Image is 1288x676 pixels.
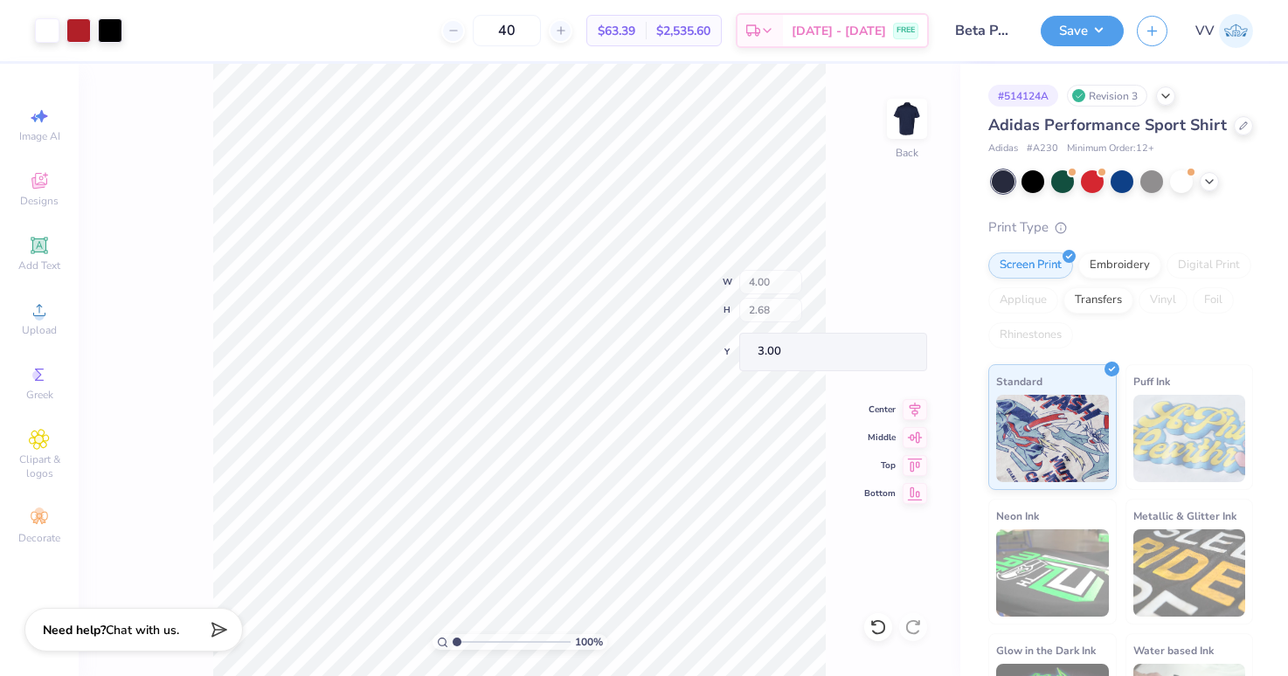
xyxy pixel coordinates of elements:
[1133,529,1246,617] img: Metallic & Glitter Ink
[988,252,1073,279] div: Screen Print
[1063,287,1133,314] div: Transfers
[864,431,896,444] span: Middle
[26,388,53,402] span: Greek
[996,372,1042,390] span: Standard
[988,141,1018,156] span: Adidas
[988,217,1253,238] div: Print Type
[792,22,886,40] span: [DATE] - [DATE]
[996,507,1039,525] span: Neon Ink
[1195,21,1215,41] span: VV
[1078,252,1161,279] div: Embroidery
[22,323,57,337] span: Upload
[896,145,918,161] div: Back
[473,15,541,46] input: – –
[1167,252,1251,279] div: Digital Print
[43,622,106,638] strong: Need help?
[1067,85,1147,107] div: Revision 3
[1041,16,1124,46] button: Save
[1219,14,1253,48] img: Via Villanueva
[1133,395,1246,482] img: Puff Ink
[897,24,915,37] span: FREE
[18,531,60,545] span: Decorate
[1195,14,1253,48] a: VV
[942,13,1028,48] input: Untitled Design
[1139,287,1188,314] div: Vinyl
[9,452,70,480] span: Clipart & logos
[1133,372,1170,390] span: Puff Ink
[106,622,179,638] span: Chat with us.
[656,22,710,40] span: $2,535.60
[890,101,924,136] img: Back
[988,322,1073,348] div: Rhinestones
[864,459,896,472] span: Top
[1027,141,1058,156] span: # A230
[864,404,896,416] span: Center
[20,194,59,208] span: Designs
[19,129,60,143] span: Image AI
[1133,641,1214,659] span: Water based Ink
[996,641,1096,659] span: Glow in the Dark Ink
[18,259,60,272] span: Add Text
[1067,141,1154,156] span: Minimum Order: 12 +
[996,395,1109,482] img: Standard
[1133,507,1236,525] span: Metallic & Glitter Ink
[988,287,1058,314] div: Applique
[575,634,603,650] span: 100 %
[988,85,1058,107] div: # 514124A
[598,22,635,40] span: $63.39
[996,529,1109,617] img: Neon Ink
[1193,287,1234,314] div: Foil
[988,114,1227,135] span: Adidas Performance Sport Shirt
[864,487,896,500] span: Bottom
